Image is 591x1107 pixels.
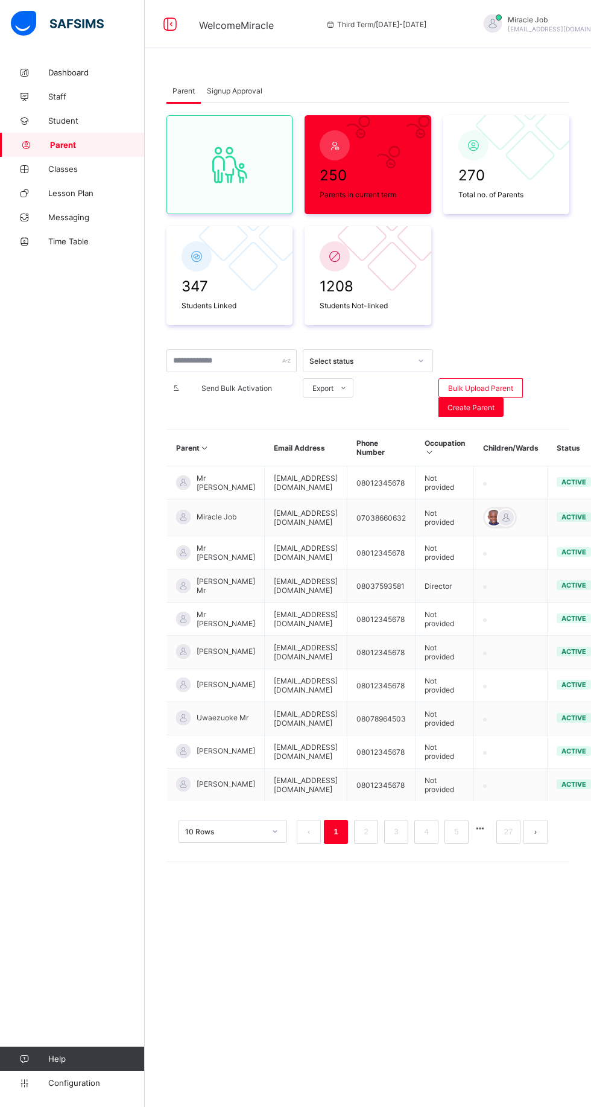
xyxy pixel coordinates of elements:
[48,68,145,77] span: Dashboard
[200,443,210,452] i: Sort in Ascending Order
[416,430,474,466] th: Occupation
[416,636,474,669] td: Not provided
[420,824,432,840] a: 4
[199,19,274,31] span: Welcome Miracle
[458,190,554,199] span: Total no. of Parents
[523,820,548,844] button: next page
[172,86,195,95] span: Parent
[347,702,416,735] td: 08078964503
[450,824,462,840] a: 5
[325,20,426,29] span: session/term information
[347,603,416,636] td: 08012345678
[347,669,416,702] td: 08012345678
[472,820,488,837] li: 向后 5 页
[197,474,255,492] span: Mr [PERSON_NAME]
[48,188,145,198] span: Lesson Plan
[347,769,416,802] td: 08012345678
[416,536,474,569] td: Not provided
[265,702,347,735] td: [EMAIL_ADDRESS][DOMAIN_NAME]
[347,536,416,569] td: 08012345678
[197,746,255,755] span: [PERSON_NAME]
[309,357,411,366] div: Select status
[265,735,347,769] td: [EMAIL_ADDRESS][DOMAIN_NAME]
[425,448,435,457] i: Sort in Ascending Order
[265,536,347,569] td: [EMAIL_ADDRESS][DOMAIN_NAME]
[265,430,347,466] th: Email Address
[265,669,347,702] td: [EMAIL_ADDRESS][DOMAIN_NAME]
[447,403,495,412] span: Create Parent
[347,569,416,603] td: 08037593581
[197,779,255,788] span: [PERSON_NAME]
[320,278,416,295] span: 1208
[265,569,347,603] td: [EMAIL_ADDRESS][DOMAIN_NAME]
[48,164,145,174] span: Classes
[197,577,255,595] span: [PERSON_NAME] Mr
[182,278,277,295] span: 347
[265,500,347,536] td: [EMAIL_ADDRESS][DOMAIN_NAME]
[48,1054,144,1064] span: Help
[416,466,474,500] td: Not provided
[561,647,586,656] span: active
[416,603,474,636] td: Not provided
[197,544,255,562] span: Mr [PERSON_NAME]
[320,167,416,184] span: 250
[347,735,416,769] td: 08012345678
[297,820,321,844] button: prev page
[330,824,341,840] a: 1
[197,713,248,722] span: Uwaezuoke Mr
[197,647,255,656] span: [PERSON_NAME]
[48,236,145,246] span: Time Table
[48,1078,144,1088] span: Configuration
[265,636,347,669] td: [EMAIL_ADDRESS][DOMAIN_NAME]
[561,780,586,788] span: active
[320,301,416,310] span: Students Not-linked
[48,92,145,101] span: Staff
[265,466,347,500] td: [EMAIL_ADDRESS][DOMAIN_NAME]
[561,478,586,486] span: active
[414,820,438,844] li: 4
[416,569,474,603] td: Director
[390,824,402,840] a: 3
[561,680,586,689] span: active
[265,603,347,636] td: [EMAIL_ADDRESS][DOMAIN_NAME]
[384,820,408,844] li: 3
[561,747,586,755] span: active
[11,11,104,36] img: safsims
[297,820,321,844] li: 上一页
[48,116,145,125] span: Student
[182,301,277,310] span: Students Linked
[185,827,265,836] div: 10 Rows
[561,548,586,556] span: active
[50,140,145,150] span: Parent
[444,820,469,844] li: 5
[347,636,416,669] td: 08012345678
[523,820,548,844] li: 下一页
[416,500,474,536] td: Not provided
[347,500,416,536] td: 07038660632
[207,86,262,95] span: Signup Approval
[416,735,474,769] td: Not provided
[416,669,474,702] td: Not provided
[360,824,371,840] a: 2
[197,610,255,628] span: Mr [PERSON_NAME]
[416,769,474,802] td: Not provided
[561,614,586,623] span: active
[496,820,520,844] li: 27
[197,512,236,521] span: Miracle Job
[354,820,378,844] li: 2
[312,384,333,393] span: Export
[416,702,474,735] td: Not provided
[324,820,348,844] li: 1
[347,466,416,500] td: 08012345678
[197,680,255,689] span: [PERSON_NAME]
[167,430,265,466] th: Parent
[186,384,288,393] span: Send Bulk Activation
[48,212,145,222] span: Messaging
[458,167,554,184] span: 270
[561,581,586,589] span: active
[265,769,347,802] td: [EMAIL_ADDRESS][DOMAIN_NAME]
[501,824,516,840] a: 27
[474,430,548,466] th: Children/Wards
[561,714,586,722] span: active
[347,430,416,466] th: Phone Number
